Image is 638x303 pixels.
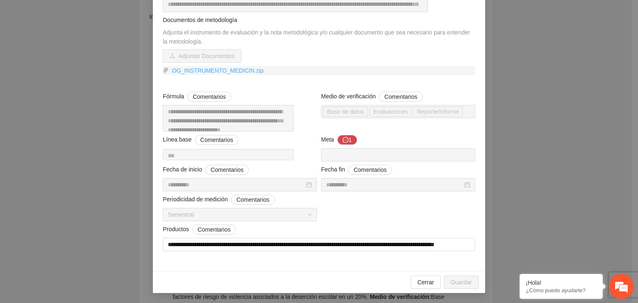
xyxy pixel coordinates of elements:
[169,66,475,75] a: OG_INSTRUMENTO_MEDICIN.zip
[327,107,364,116] span: Base de datos
[526,287,596,293] p: ¿Cómo puedo ayudarte?
[192,225,236,235] button: Productos
[163,49,241,63] button: uploadAdjuntar Documentos
[353,165,386,174] span: Comentarios
[343,137,348,144] span: message
[43,42,140,53] div: Chatee con nosotros ahora
[163,225,236,235] span: Productos
[163,92,231,102] span: Fórmula
[187,92,231,102] button: Fórmula
[236,195,269,204] span: Comentarios
[195,135,238,145] button: Línea base
[417,107,459,116] span: Reporte/Informe
[444,276,478,289] button: Guardar
[417,278,434,287] span: Cerrar
[163,195,275,205] span: Periodicidad de medición
[163,165,249,175] span: Fecha de inicio
[48,102,115,186] span: Estamos en línea.
[193,92,226,101] span: Comentarios
[321,92,423,102] span: Medio de verificación
[411,276,441,289] button: Cerrar
[323,107,368,117] span: Base de datos
[136,4,156,24] div: Minimizar ventana de chat en vivo
[211,165,243,174] span: Comentarios
[200,135,233,144] span: Comentarios
[337,135,357,145] button: Meta
[205,165,249,175] button: Fecha de inicio
[168,208,312,221] span: Semestral
[198,225,231,234] span: Comentarios
[4,209,158,238] textarea: Escriba su mensaje y pulse “Intro”
[370,107,412,117] span: Evaluaciones
[163,17,237,23] span: Documentos de metodología
[379,92,422,102] button: Medio de verificación
[373,107,408,116] span: Evaluaciones
[413,107,463,117] span: Reporte/Informe
[526,279,596,286] div: ¡Hola!
[163,135,238,145] span: Línea base
[163,29,470,45] span: Adjunta el instrumento de evaluación y la nota metodológica y/o cualquier documento que sea neces...
[163,53,241,59] span: uploadAdjuntar Documentos
[321,165,392,175] span: Fecha fin
[231,195,275,205] button: Periodicidad de medición
[163,67,169,73] span: paper-clip
[348,165,392,175] button: Fecha fin
[384,92,417,101] span: Comentarios
[321,135,357,145] span: Meta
